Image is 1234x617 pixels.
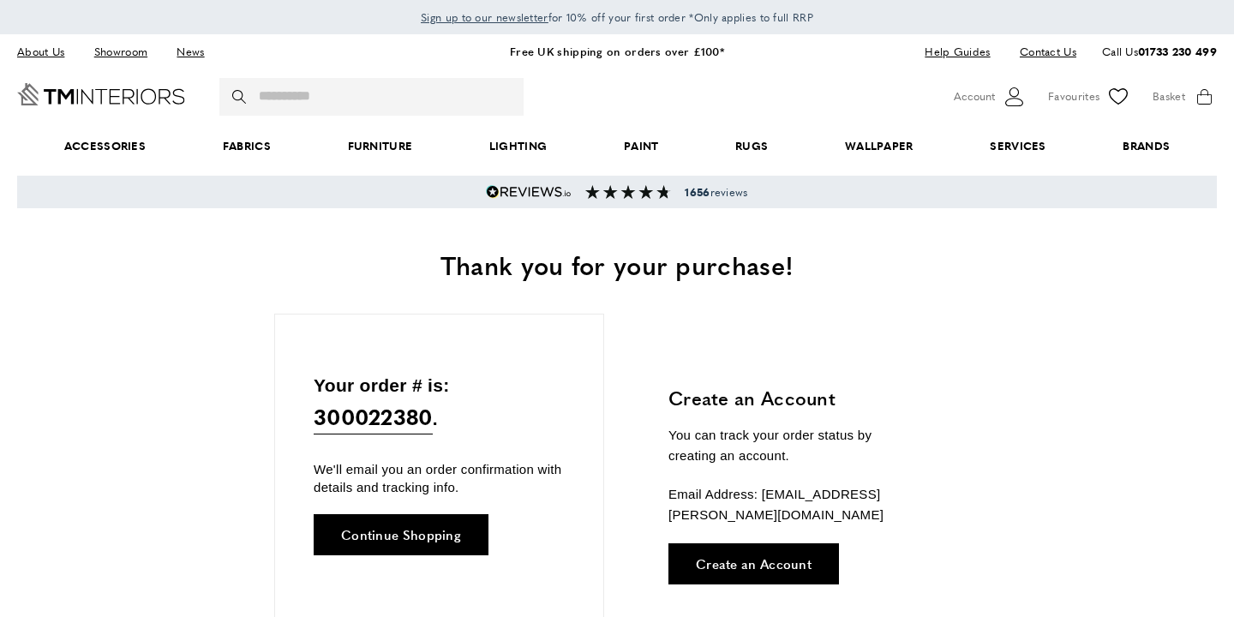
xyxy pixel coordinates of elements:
p: You can track your order status by creating an account. [668,425,921,466]
a: Favourites [1048,84,1131,110]
a: Furniture [309,120,451,172]
img: Reviews.io 5 stars [486,185,572,199]
p: Your order # is: . [314,371,565,435]
a: Lighting [451,120,585,172]
a: Services [952,120,1085,172]
span: 300022380 [314,399,433,434]
a: Wallpaper [806,120,951,172]
p: We'll email you an order confirmation with details and tracking info. [314,460,565,496]
img: Reviews section [585,185,671,199]
a: About Us [17,40,77,63]
button: Search [232,78,249,116]
a: Brands [1085,120,1208,172]
strong: 1656 [685,184,710,200]
p: Email Address: [EMAIL_ADDRESS][PERSON_NAME][DOMAIN_NAME] [668,484,921,525]
a: Contact Us [1007,40,1076,63]
a: Paint [585,120,697,172]
p: Call Us [1102,43,1217,61]
h3: Create an Account [668,385,921,411]
a: Fabrics [184,120,309,172]
span: Favourites [1048,87,1099,105]
a: Rugs [697,120,806,172]
a: Sign up to our newsletter [421,9,548,26]
a: News [164,40,217,63]
span: Sign up to our newsletter [421,9,548,25]
span: reviews [685,185,747,199]
span: Continue Shopping [341,528,461,541]
span: Account [954,87,995,105]
span: Accessories [26,120,184,172]
a: Create an Account [668,543,839,584]
a: Go to Home page [17,83,185,105]
a: Help Guides [912,40,1003,63]
a: 01733 230 499 [1138,43,1217,59]
button: Customer Account [954,84,1027,110]
span: Create an Account [696,557,812,570]
span: for 10% off your first order *Only applies to full RRP [421,9,813,25]
a: Showroom [81,40,160,63]
a: Continue Shopping [314,514,488,555]
span: Thank you for your purchase! [440,246,794,283]
a: Free UK shipping on orders over £100* [510,43,724,59]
